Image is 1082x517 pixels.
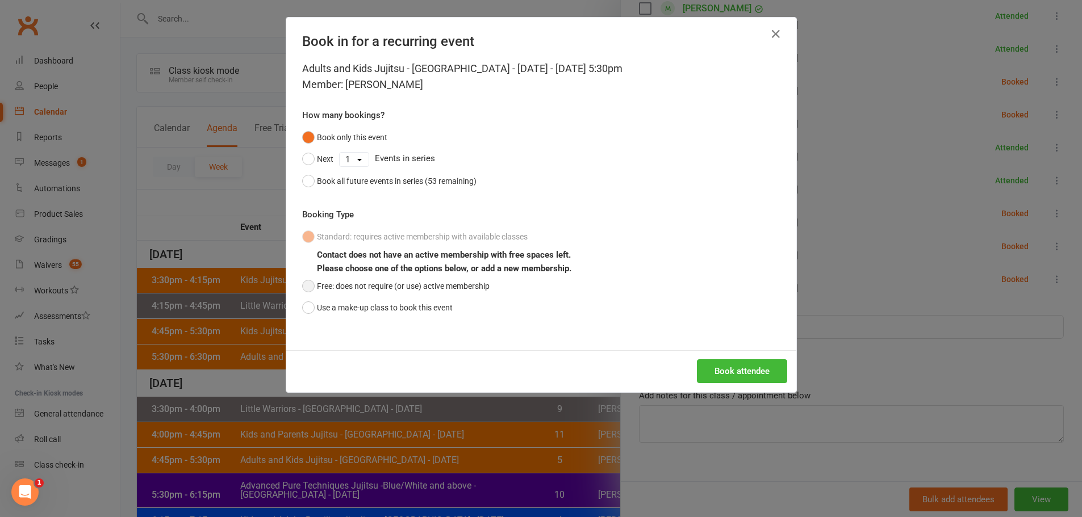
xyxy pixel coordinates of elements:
[302,170,477,192] button: Book all future events in series (53 remaining)
[302,275,490,297] button: Free: does not require (or use) active membership
[317,263,571,274] b: Please choose one of the options below, or add a new membership.
[302,208,354,221] label: Booking Type
[302,61,780,93] div: Adults and Kids Jujitsu - [GEOGRAPHIC_DATA] - [DATE] - [DATE] 5:30pm Member: [PERSON_NAME]
[11,478,39,506] iframe: Intercom live chat
[302,148,333,170] button: Next
[35,478,44,487] span: 1
[302,127,387,148] button: Book only this event
[767,25,785,43] button: Close
[317,250,571,260] b: Contact does not have an active membership with free spaces left.
[302,33,780,49] h4: Book in for a recurring event
[697,359,787,383] button: Book attendee
[302,297,453,318] button: Use a make-up class to book this event
[302,108,385,122] label: How many bookings?
[302,148,780,170] div: Events in series
[317,175,477,187] div: Book all future events in series (53 remaining)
